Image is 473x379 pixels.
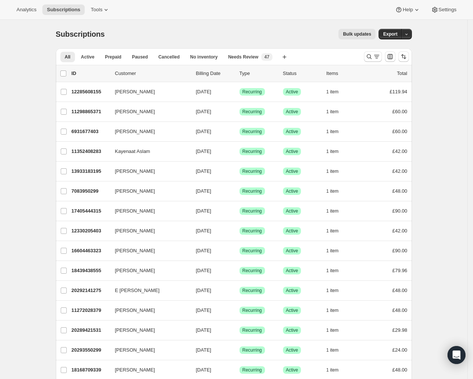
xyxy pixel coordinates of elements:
[196,248,211,253] span: [DATE]
[72,265,407,276] div: 18439438555[PERSON_NAME][DATE]SuccessRecurringSuccessActive1 item£79.96
[242,268,262,274] span: Recurring
[115,247,155,255] span: [PERSON_NAME]
[326,246,347,256] button: 1 item
[111,126,186,138] button: [PERSON_NAME]
[111,106,186,118] button: [PERSON_NAME]
[111,225,186,237] button: [PERSON_NAME]
[111,245,186,257] button: [PERSON_NAME]
[115,88,155,96] span: [PERSON_NAME]
[196,228,211,234] span: [DATE]
[72,365,407,375] div: 18168709339[PERSON_NAME][DATE]SuccessRecurringSuccessActive1 item£48.00
[286,148,298,154] span: Active
[111,86,186,98] button: [PERSON_NAME]
[242,129,262,135] span: Recurring
[72,168,109,175] p: 13933183195
[42,4,85,15] button: Subscriptions
[72,148,109,155] p: 11352408283
[326,226,347,236] button: 1 item
[72,108,109,115] p: 11298865371
[392,168,407,174] span: £42.00
[283,70,320,77] p: Status
[47,7,80,13] span: Subscriptions
[392,148,407,154] span: £42.00
[391,4,425,15] button: Help
[385,51,395,62] button: Customize table column order and visibility
[72,305,407,316] div: 11272028379[PERSON_NAME][DATE]SuccessRecurringSuccessActive1 item£48.00
[326,109,339,115] span: 1 item
[286,288,298,294] span: Active
[72,246,407,256] div: 16604463323[PERSON_NAME][DATE]SuccessRecurringSuccessActive1 item£90.00
[392,307,407,313] span: £48.00
[392,109,407,114] span: £60.00
[326,228,339,234] span: 1 item
[132,54,148,60] span: Paused
[392,327,407,333] span: £29.98
[111,304,186,316] button: [PERSON_NAME]
[242,188,262,194] span: Recurring
[72,187,109,195] p: 7083950299
[392,367,407,373] span: £48.00
[326,168,339,174] span: 1 item
[196,307,211,313] span: [DATE]
[326,89,339,95] span: 1 item
[72,106,407,117] div: 11298865371[PERSON_NAME][DATE]SuccessRecurringSuccessActive1 item£60.00
[72,206,407,216] div: 17405444315[PERSON_NAME][DATE]SuccessRecurringSuccessActive1 item£90.00
[115,327,155,334] span: [PERSON_NAME]
[286,248,298,254] span: Active
[72,285,407,296] div: 20292141275E [PERSON_NAME][DATE]SuccessRecurringSuccessActive1 item£48.00
[196,347,211,353] span: [DATE]
[72,346,109,354] p: 20293550299
[326,208,339,214] span: 1 item
[12,4,41,15] button: Analytics
[326,248,339,254] span: 1 item
[286,208,298,214] span: Active
[326,188,339,194] span: 1 item
[278,52,290,62] button: Create new view
[196,268,211,273] span: [DATE]
[403,7,413,13] span: Help
[65,54,70,60] span: All
[115,207,155,215] span: [PERSON_NAME]
[286,188,298,194] span: Active
[392,208,407,214] span: £90.00
[242,228,262,234] span: Recurring
[228,54,259,60] span: Needs Review
[196,168,211,174] span: [DATE]
[390,89,407,94] span: £119.94
[196,367,211,373] span: [DATE]
[326,327,339,333] span: 1 item
[326,126,347,137] button: 1 item
[286,168,298,174] span: Active
[326,87,347,97] button: 1 item
[427,4,461,15] button: Settings
[242,109,262,115] span: Recurring
[326,265,347,276] button: 1 item
[242,248,262,254] span: Recurring
[286,89,298,95] span: Active
[196,288,211,293] span: [DATE]
[392,129,407,134] span: £60.00
[392,188,407,194] span: £48.00
[196,208,211,214] span: [DATE]
[111,324,186,336] button: [PERSON_NAME]
[115,346,155,354] span: [PERSON_NAME]
[111,265,186,277] button: [PERSON_NAME]
[115,70,190,77] p: Customer
[326,148,339,154] span: 1 item
[439,7,457,13] span: Settings
[115,366,155,374] span: [PERSON_NAME]
[86,4,114,15] button: Tools
[326,347,339,353] span: 1 item
[111,285,186,297] button: E [PERSON_NAME]
[286,228,298,234] span: Active
[72,166,407,177] div: 13933183195[PERSON_NAME][DATE]SuccessRecurringSuccessActive1 item£42.00
[343,31,371,37] span: Bulk updates
[242,307,262,313] span: Recurring
[111,185,186,197] button: [PERSON_NAME]
[326,129,339,135] span: 1 item
[115,227,155,235] span: [PERSON_NAME]
[379,29,402,39] button: Export
[72,70,109,77] p: ID
[72,227,109,235] p: 12330205403
[111,145,186,157] button: Kayenaat Aslam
